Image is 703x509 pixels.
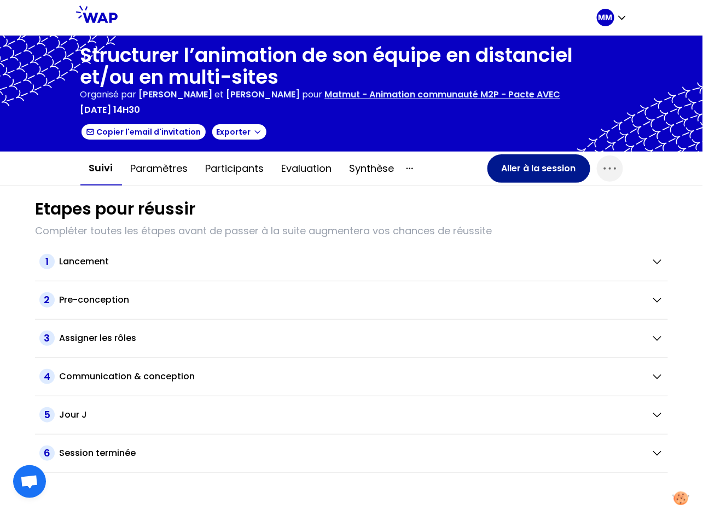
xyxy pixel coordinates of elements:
[39,407,664,423] button: 5Jour J
[59,370,195,383] h2: Communication & conception
[39,407,55,423] span: 5
[39,331,664,346] button: 3Assigner les rôles
[325,88,561,101] p: Matmut - Animation communauté M2P - Pacte AVEC
[139,88,213,101] span: [PERSON_NAME]
[13,465,46,498] a: Ouvrir le chat
[226,88,300,101] span: [PERSON_NAME]
[39,331,55,346] span: 3
[80,103,141,117] p: [DATE] 14h30
[59,293,129,306] h2: Pre-conception
[487,154,590,183] button: Aller à la session
[39,254,664,269] button: 1Lancement
[39,254,55,269] span: 1
[59,408,87,421] h2: Jour J
[39,446,664,461] button: 6Session terminée
[39,292,664,308] button: 2Pre-conception
[39,369,55,384] span: 4
[39,292,55,308] span: 2
[139,88,300,101] p: et
[80,88,137,101] p: Organisé par
[122,152,197,185] button: Paramètres
[80,44,623,88] h1: Structurer l’animation de son équipe en distanciel et/ou en multi-sites
[35,199,195,219] h1: Etapes pour réussir
[59,332,136,345] h2: Assigner les rôles
[303,88,323,101] p: pour
[59,255,109,268] h2: Lancement
[39,446,55,461] span: 6
[599,12,613,23] p: MM
[39,369,664,384] button: 4Communication & conception
[35,223,668,239] p: Compléter toutes les étapes avant de passer à la suite augmentera vos chances de réussite
[80,152,122,186] button: Suivi
[211,123,268,141] button: Exporter
[197,152,273,185] button: Participants
[341,152,403,185] button: Synthèse
[597,9,628,26] button: MM
[273,152,341,185] button: Evaluation
[80,123,207,141] button: Copier l'email d'invitation
[59,447,136,460] h2: Session terminée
